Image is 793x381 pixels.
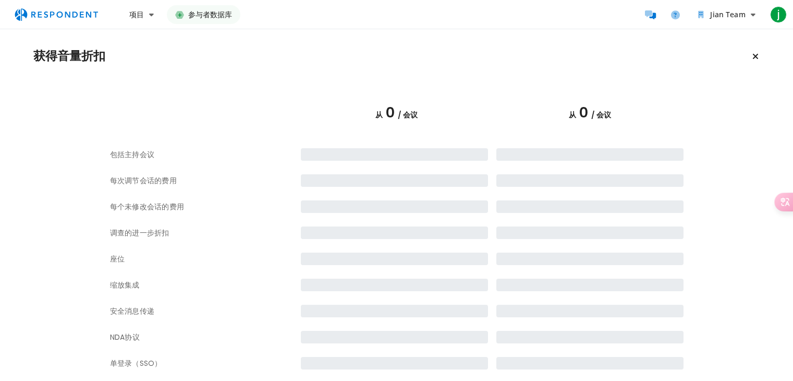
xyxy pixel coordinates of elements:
[188,5,233,24] font: 参与者数据库
[33,47,105,64] font: 获得音量折扣
[110,254,125,264] font: 座位
[110,306,155,316] font: 安全消息传递
[121,5,163,24] button: 项目
[768,5,789,24] button: j
[569,110,576,120] font: 从
[398,110,418,120] font: / 会议
[745,46,766,67] button: Keep current plan
[110,280,140,290] font: 缩放集成
[375,110,383,120] font: 从
[129,9,144,19] font: 项目
[167,5,241,24] a: 参与者数据库
[110,149,155,160] font: 包括主持会议
[386,103,395,122] font: 0
[640,4,661,25] a: Message participants
[110,201,185,212] font: 每个未修改会话的费用
[579,103,588,122] font: 0
[110,358,162,368] font: 单登录（SSO）
[110,175,177,186] font: 每次调节会话的费用
[690,5,764,24] button: jian Team
[110,228,169,238] font: 调查的进一步折扣
[591,110,611,120] font: / 会议
[8,5,104,25] img: respondent-logo.png
[110,332,140,342] font: NDA协议
[665,4,686,25] a: Help and support
[777,9,779,21] font: j
[710,9,745,19] font: Jian Team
